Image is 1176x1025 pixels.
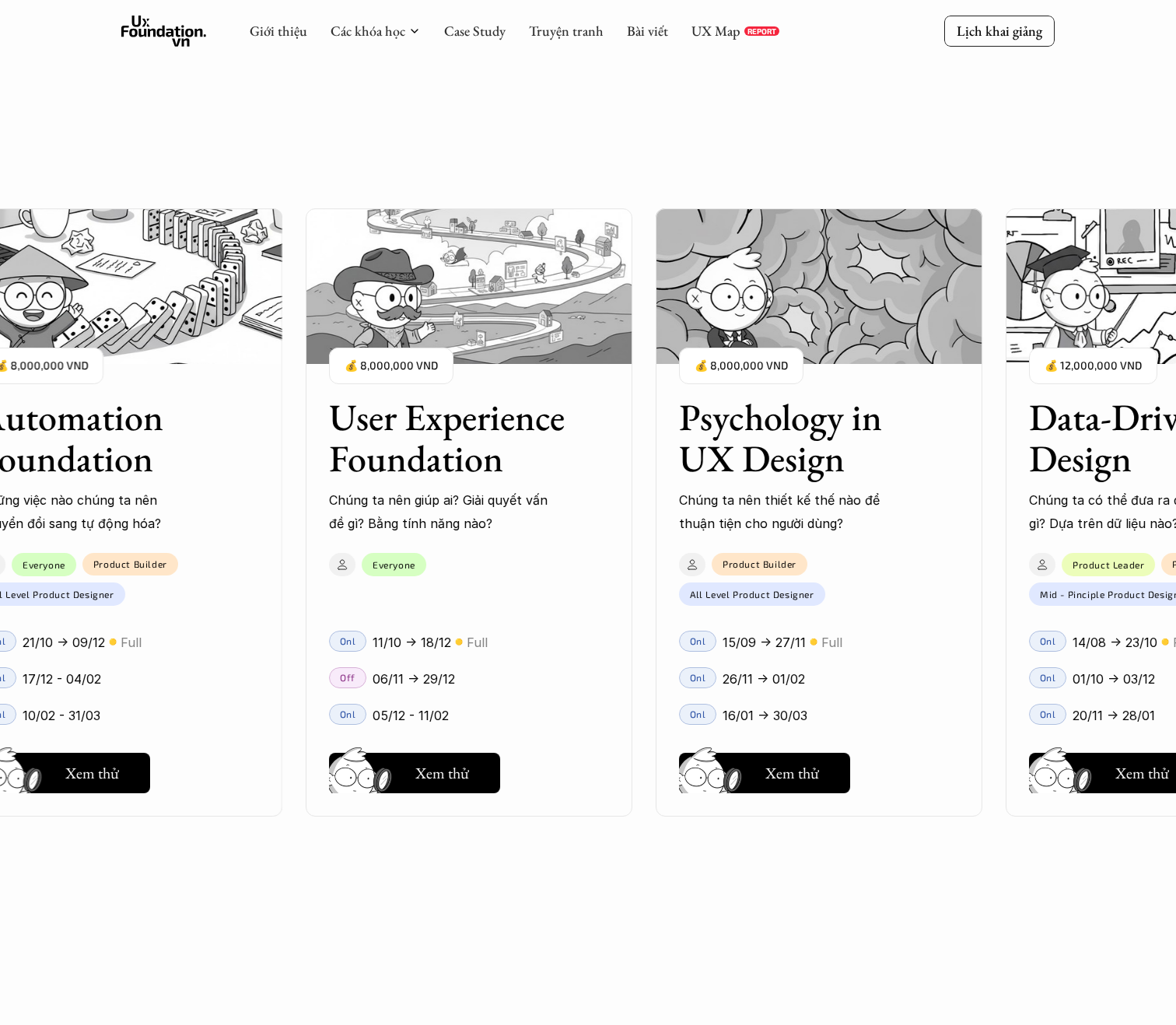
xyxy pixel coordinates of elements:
[329,753,500,793] button: Xem thử
[373,559,415,570] p: Everyone
[679,488,905,536] p: Chúng ta nên thiết kế thế nào để thuận tiện cho người dùng?
[679,753,850,793] button: Xem thử
[690,672,706,683] p: Onl
[690,708,706,719] p: Onl
[747,26,776,36] p: REPORT
[679,747,850,793] a: Xem thử
[373,667,455,691] p: 06/11 -> 29/12
[1073,559,1144,570] p: Product Leader
[329,747,500,793] a: Xem thử
[627,22,668,40] a: Bài viết
[467,631,488,654] p: Full
[340,672,355,683] p: Off
[1073,631,1157,654] p: 14/08 -> 23/10
[1040,635,1056,646] p: Onl
[690,589,814,600] p: All Level Product Designer
[329,397,570,479] h3: User Experience Foundation
[1115,762,1169,784] h5: Xem thử
[444,22,506,40] a: Case Study
[695,355,788,376] p: 💰 8,000,000 VND
[1045,355,1142,376] p: 💰 12,000,000 VND
[957,22,1042,40] p: Lịch khai giảng
[821,631,842,654] p: Full
[455,636,463,648] p: 🟡
[1073,704,1155,727] p: 20/11 -> 28/01
[1073,667,1155,691] p: 01/10 -> 03/12
[765,762,819,784] h5: Xem thử
[415,762,469,784] h5: Xem thử
[810,636,817,648] p: 🟡
[744,26,779,36] a: REPORT
[93,558,167,569] p: Product Builder
[723,667,805,691] p: 26/11 -> 01/02
[329,488,555,536] p: Chúng ta nên giúp ai? Giải quyết vấn đề gì? Bằng tính năng nào?
[944,16,1055,46] a: Lịch khai giảng
[723,558,796,569] p: Product Builder
[723,631,806,654] p: 15/09 -> 27/11
[1040,708,1056,719] p: Onl
[1161,636,1169,648] p: 🟡
[691,22,740,40] a: UX Map
[529,22,604,40] a: Truyện tranh
[723,704,807,727] p: 16/01 -> 30/03
[331,22,405,40] a: Các khóa học
[345,355,438,376] p: 💰 8,000,000 VND
[340,708,356,719] p: Onl
[340,635,356,646] p: Onl
[373,704,449,727] p: 05/12 - 11/02
[373,631,451,654] p: 11/10 -> 18/12
[679,397,920,479] h3: Psychology in UX Design
[250,22,307,40] a: Giới thiệu
[690,635,706,646] p: Onl
[1040,672,1056,683] p: Onl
